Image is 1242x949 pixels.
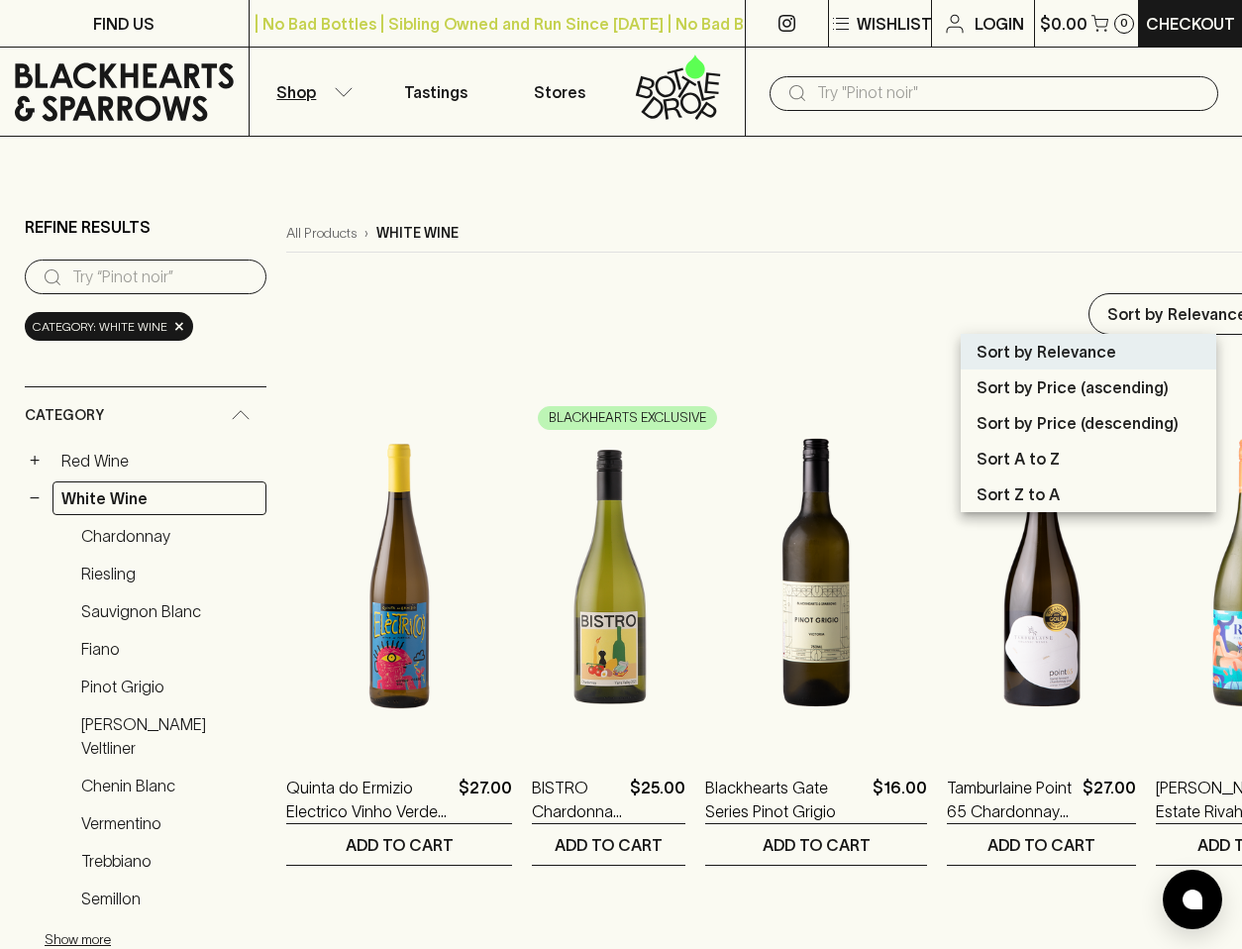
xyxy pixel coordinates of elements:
[977,375,1169,399] p: Sort by Price (ascending)
[977,482,1060,506] p: Sort Z to A
[977,447,1060,471] p: Sort A to Z
[977,340,1116,364] p: Sort by Relevance
[1183,890,1202,909] img: bubble-icon
[977,411,1179,435] p: Sort by Price (descending)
